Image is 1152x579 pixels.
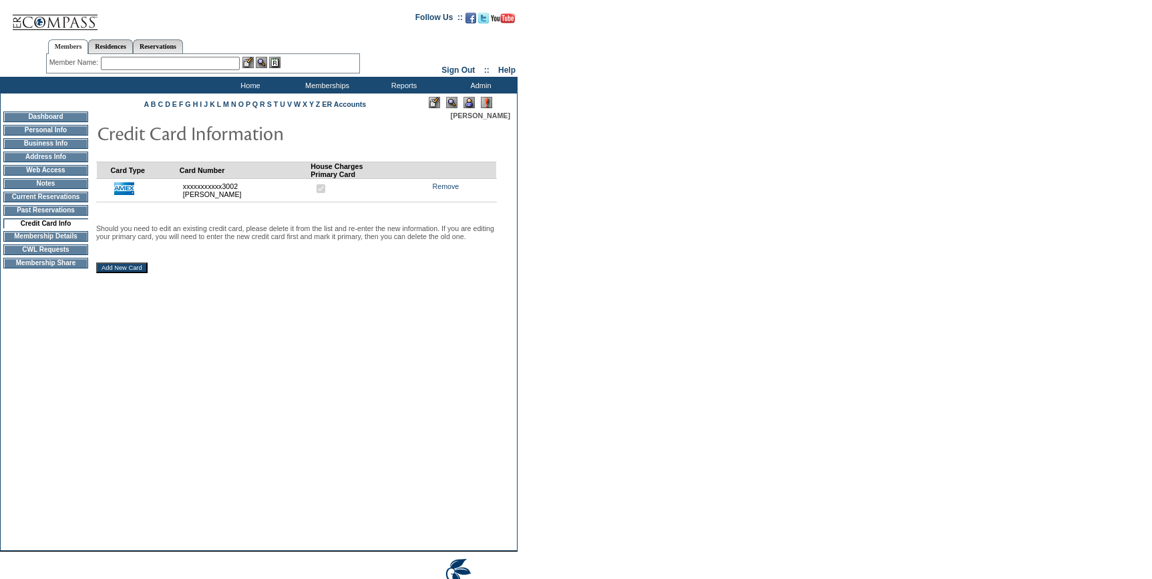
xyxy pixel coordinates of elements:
td: House Charges Primary Card [311,162,415,178]
a: Reservations [133,39,183,53]
a: N [231,100,236,108]
p: Should you need to edit an existing credit card, please delete it from the list and re-enter the ... [96,224,497,240]
a: Z [316,100,321,108]
img: Reservations [269,57,280,68]
a: T [274,100,278,108]
td: Memberships [287,77,364,93]
span: :: [484,65,490,75]
a: Remove [433,182,459,190]
td: Follow Us :: [415,11,463,27]
a: Y [309,100,314,108]
td: Reports [364,77,441,93]
a: F [179,100,184,108]
td: Membership Details [3,231,88,242]
input: Add New Card [96,262,148,273]
a: K [210,100,215,108]
a: Help [498,65,516,75]
img: pgTtlCreditCardInfo.gif [97,120,364,146]
td: xxxxxxxxxxx3002 [PERSON_NAME] [180,178,311,202]
td: Card Type [111,162,180,178]
a: L [217,100,221,108]
div: Member Name: [49,57,101,68]
td: Personal Info [3,125,88,136]
a: X [303,100,307,108]
img: Log Concern/Member Elevation [481,97,492,108]
a: I [200,100,202,108]
td: Notes [3,178,88,189]
a: U [280,100,285,108]
a: Members [48,39,89,54]
img: Become our fan on Facebook [465,13,476,23]
img: Subscribe to our YouTube Channel [491,13,515,23]
img: View [256,57,267,68]
a: G [185,100,190,108]
a: V [287,100,292,108]
td: Admin [441,77,518,93]
a: H [193,100,198,108]
img: Compass Home [11,3,98,31]
a: Sign Out [441,65,475,75]
img: icon_cc_amex.gif [114,182,134,195]
a: Become our fan on Facebook [465,17,476,25]
td: CWL Requests [3,244,88,255]
img: Edit Mode [429,97,440,108]
img: View Mode [446,97,457,108]
a: ER Accounts [322,100,366,108]
a: R [260,100,265,108]
a: C [158,100,163,108]
a: S [267,100,272,108]
span: [PERSON_NAME] [451,112,510,120]
td: Membership Share [3,258,88,268]
img: Impersonate [463,97,475,108]
img: b_edit.gif [242,57,254,68]
td: Dashboard [3,112,88,122]
td: Business Info [3,138,88,149]
a: B [151,100,156,108]
td: Address Info [3,152,88,162]
a: W [294,100,301,108]
td: Past Reservations [3,205,88,216]
a: Q [252,100,258,108]
a: Residences [88,39,133,53]
a: A [144,100,149,108]
td: Card Number [180,162,311,178]
td: Current Reservations [3,192,88,202]
a: O [238,100,244,108]
img: Follow us on Twitter [478,13,489,23]
a: J [204,100,208,108]
td: Credit Card Info [3,218,88,228]
a: P [246,100,250,108]
a: Subscribe to our YouTube Channel [491,17,515,25]
a: M [223,100,229,108]
a: D [165,100,170,108]
a: Follow us on Twitter [478,17,489,25]
td: Web Access [3,165,88,176]
a: E [172,100,177,108]
td: Home [210,77,287,93]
